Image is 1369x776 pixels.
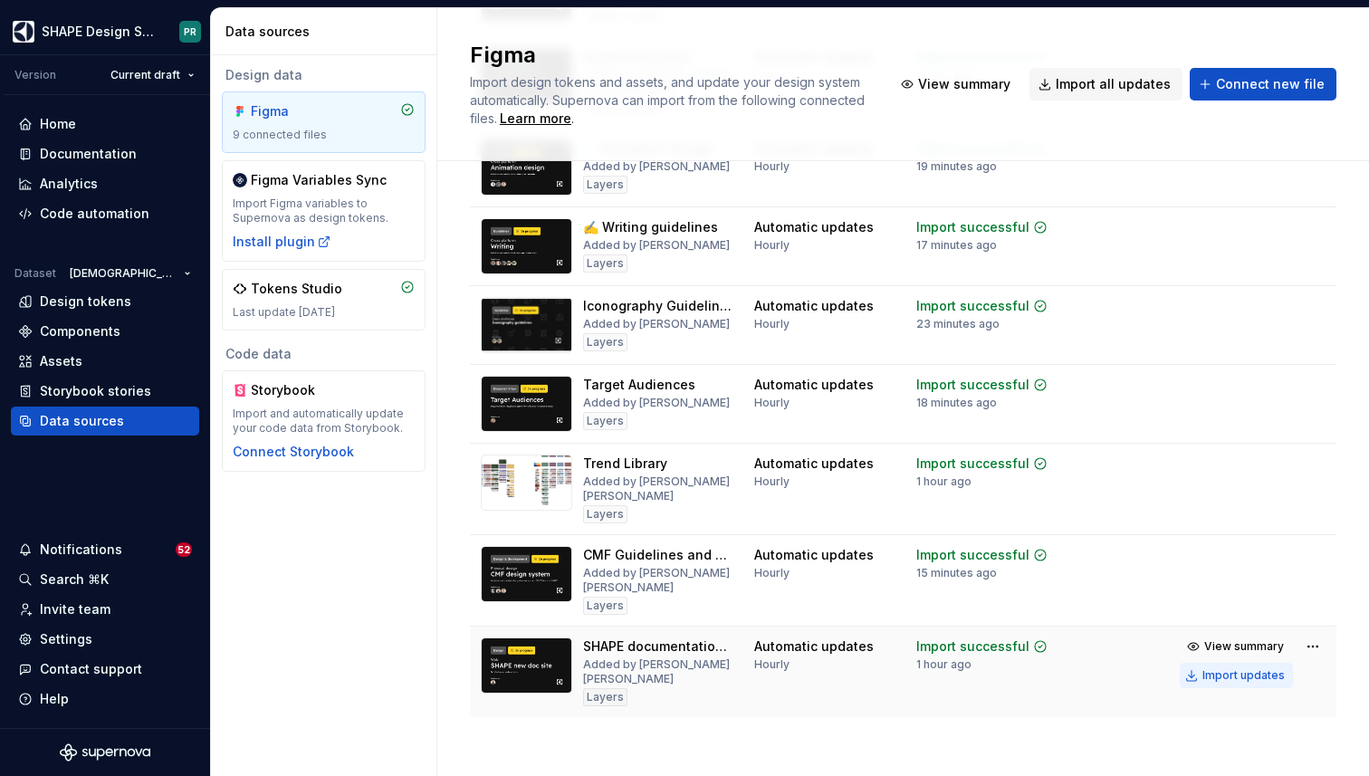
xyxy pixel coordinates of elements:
div: SHAPE documentation site design [583,637,732,656]
a: Invite team [11,595,199,624]
button: Import all updates [1029,68,1182,101]
div: Layers [583,333,627,351]
div: Trend Library [583,455,667,473]
div: Hourly [754,474,790,489]
span: Current draft [110,68,180,82]
div: Layers [583,597,627,615]
h2: Figma [470,41,870,70]
div: Layers [583,688,627,706]
button: Notifications52 [11,535,199,564]
a: Components [11,317,199,346]
div: Documentation [40,145,137,163]
span: 52 [176,542,192,557]
div: Connect Storybook [233,443,354,461]
div: Hourly [754,238,790,253]
div: Hourly [754,396,790,410]
div: Data sources [225,23,429,41]
div: Analytics [40,175,98,193]
button: Connect new file [1190,68,1336,101]
a: Data sources [11,407,199,436]
button: Import updates [1180,663,1293,688]
div: Import successful [916,546,1029,564]
div: Import updates [1202,668,1285,683]
a: Settings [11,625,199,654]
div: Import Figma variables to Supernova as design tokens. [233,196,415,225]
div: Added by [PERSON_NAME] [PERSON_NAME] [583,474,732,503]
div: Layers [583,254,627,273]
div: Automatic updates [754,297,874,315]
div: Version [14,68,56,82]
div: Home [40,115,76,133]
a: Documentation [11,139,199,168]
div: Import successful [916,297,1029,315]
div: Added by [PERSON_NAME] [583,159,730,174]
div: Dataset [14,266,56,281]
a: Assets [11,347,199,376]
div: Code data [222,345,426,363]
span: Import all updates [1056,75,1171,93]
div: Automatic updates [754,546,874,564]
div: Figma [251,102,338,120]
div: Data sources [40,412,124,430]
div: Invite team [40,600,110,618]
span: . [497,112,574,126]
span: Connect new file [1216,75,1325,93]
span: View summary [918,75,1010,93]
div: Target Audiences [583,376,695,394]
div: Automatic updates [754,455,874,473]
a: Tokens StudioLast update [DATE] [222,269,426,331]
a: Figma Variables SyncImport Figma variables to Supernova as design tokens.Install plugin [222,160,426,262]
button: Contact support [11,655,199,684]
a: Design tokens [11,287,199,316]
div: Storybook stories [40,382,151,400]
div: Storybook [251,381,338,399]
div: 15 minutes ago [916,566,997,580]
div: Notifications [40,541,122,559]
a: Storybook stories [11,377,199,406]
img: 1131f18f-9b94-42a4-847a-eabb54481545.png [13,21,34,43]
div: Added by [PERSON_NAME] [583,317,730,331]
span: Import design tokens and assets, and update your design system automatically. Supernova can impor... [470,74,868,126]
div: 18 minutes ago [916,396,997,410]
div: CMF Guidelines and asset library [583,546,732,564]
div: Design data [222,66,426,84]
div: Help [40,690,69,708]
div: Iconography Guidelines [583,297,732,315]
div: ✍️ Writing guidelines [583,218,718,236]
div: Added by [PERSON_NAME] [583,396,730,410]
div: Import successful [916,637,1029,656]
a: Figma9 connected files [222,91,426,153]
button: Search ⌘K [11,565,199,594]
div: Import successful [916,455,1029,473]
div: Figma Variables Sync [251,171,387,189]
div: Contact support [40,660,142,678]
button: Help [11,685,199,714]
button: View summary [892,68,1022,101]
div: Layers [583,412,627,430]
button: Current draft [102,62,203,88]
div: Code automation [40,205,149,223]
div: Hourly [754,566,790,580]
span: [DEMOGRAPHIC_DATA] [70,266,177,281]
a: Learn more [500,110,571,128]
a: Code automation [11,199,199,228]
div: Import and automatically update your code data from Storybook. [233,407,415,436]
div: Automatic updates [754,218,874,236]
button: SHAPE Design SystemPR [4,12,206,51]
div: Automatic updates [754,376,874,394]
button: View summary [1180,634,1293,659]
div: 17 minutes ago [916,238,997,253]
div: 23 minutes ago [916,317,1000,331]
div: Assets [40,352,82,370]
div: 1 hour ago [916,657,972,672]
button: [DEMOGRAPHIC_DATA] [62,261,199,286]
div: Import successful [916,376,1029,394]
span: View summary [1204,639,1284,654]
div: Components [40,322,120,340]
a: Home [11,110,199,139]
svg: Supernova Logo [60,743,150,762]
button: Install plugin [233,233,331,251]
div: Settings [40,630,92,648]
